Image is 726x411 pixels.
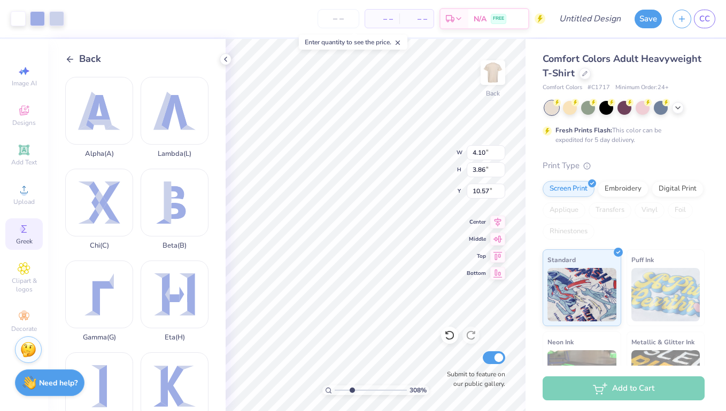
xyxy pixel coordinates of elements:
div: Screen Print [543,181,594,197]
div: Lambda ( L ) [158,150,191,158]
span: Image AI [12,79,37,88]
div: Chi ( C ) [90,242,109,250]
img: Puff Ink [631,268,700,321]
span: Comfort Colors [543,83,582,92]
span: 308 % [410,385,427,395]
span: Comfort Colors Adult Heavyweight T-Shirt [543,52,701,80]
span: Upload [13,197,35,206]
span: Neon Ink [547,336,574,347]
div: Embroidery [598,181,648,197]
div: Beta ( B ) [163,242,187,250]
span: Add Text [11,158,37,167]
span: Bottom [467,270,486,277]
span: Center [467,218,486,226]
span: Standard [547,254,576,265]
div: Applique [543,202,585,218]
span: N/A [474,13,486,25]
div: Eta ( H ) [165,334,185,342]
strong: Fresh Prints Flash: [555,126,612,135]
img: Standard [547,268,616,321]
div: Back [486,89,500,98]
div: Rhinestones [543,224,594,240]
span: Greek [16,237,33,246]
span: Back [79,52,101,66]
span: – – [406,13,427,25]
span: Decorate [11,325,37,333]
div: Alpha ( A ) [85,150,114,158]
span: # C1717 [588,83,610,92]
span: – – [372,13,393,25]
label: Submit to feature on our public gallery. [441,369,505,389]
div: Foil [668,202,693,218]
div: Print Type [543,160,705,172]
span: Puff Ink [631,254,654,265]
span: Minimum Order: 24 + [615,83,669,92]
div: Vinyl [635,202,665,218]
strong: Need help? [39,378,78,388]
span: CC [699,13,710,25]
button: Save [635,10,662,28]
span: Middle [467,235,486,243]
span: Designs [12,118,36,127]
a: CC [694,10,715,28]
div: Digital Print [652,181,704,197]
span: FREE [493,15,504,22]
div: Enter quantity to see the price. [299,35,407,50]
input: – – [318,9,359,28]
img: Back [482,62,504,83]
span: Top [467,252,486,260]
span: Clipart & logos [5,276,43,294]
span: Metallic & Glitter Ink [631,336,694,347]
div: This color can be expedited for 5 day delivery. [555,125,687,145]
img: Neon Ink [547,350,616,404]
div: Gamma ( G ) [83,334,116,342]
div: Transfers [589,202,631,218]
img: Metallic & Glitter Ink [631,350,700,404]
input: Untitled Design [551,8,629,29]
